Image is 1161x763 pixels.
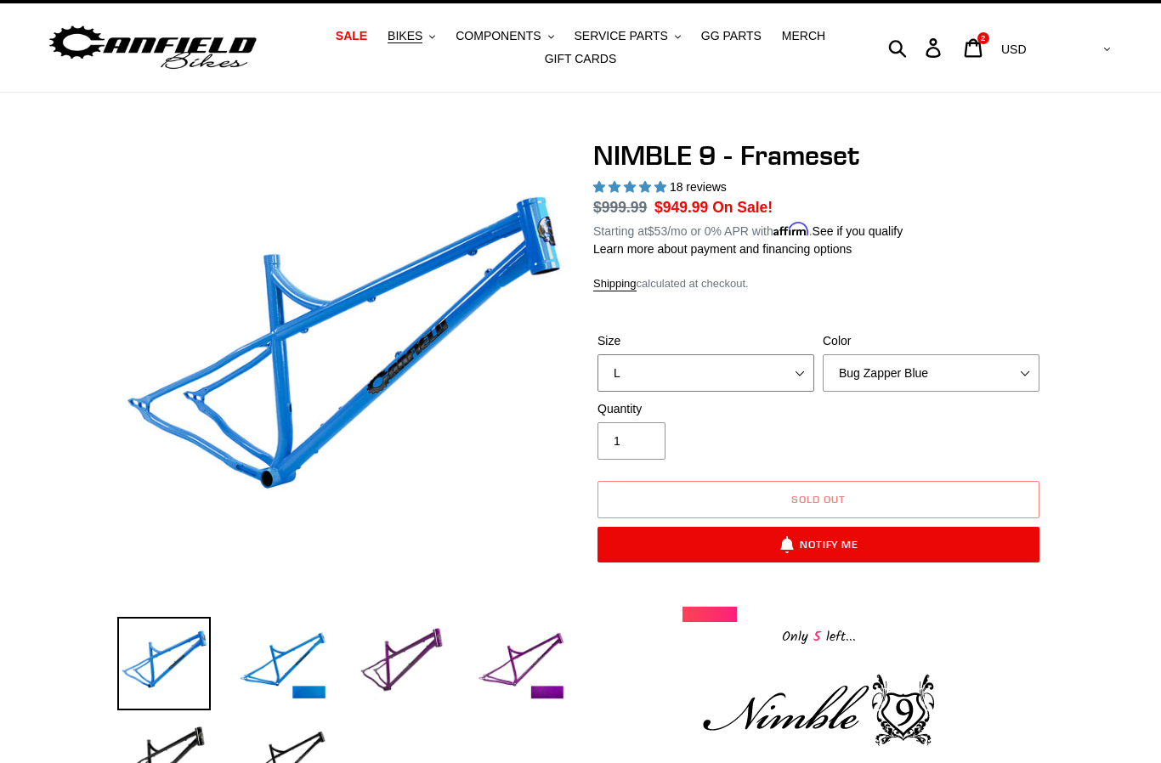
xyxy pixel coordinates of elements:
span: Affirm [773,222,809,236]
img: Load image into Gallery viewer, NIMBLE 9 - Frameset [474,617,568,710]
span: Sold out [791,493,846,506]
button: Sold out [597,481,1039,518]
a: Learn more about payment and financing options [593,242,852,256]
span: SERVICE PARTS [574,29,667,43]
button: BIKES [379,25,444,48]
button: Notify Me [597,527,1039,562]
p: Starting at /mo or 0% APR with . [593,218,903,240]
button: SERVICE PARTS [565,25,688,48]
a: See if you qualify - Learn more about Affirm Financing (opens in modal) [813,224,903,238]
span: 4.89 stars [593,180,670,194]
span: On Sale! [712,196,773,218]
button: COMPONENTS [447,25,562,48]
span: 2 [981,34,985,42]
img: Canfield Bikes [47,21,259,75]
img: Load image into Gallery viewer, NIMBLE 9 - Frameset [236,617,330,710]
span: GIFT CARDS [545,52,617,66]
a: Shipping [593,277,637,291]
div: Only left... [682,622,954,648]
span: 18 reviews [670,180,727,194]
span: COMPONENTS [456,29,541,43]
img: Load image into Gallery viewer, NIMBLE 9 - Frameset [117,617,211,710]
img: Load image into Gallery viewer, NIMBLE 9 - Frameset [355,617,449,710]
span: 5 [808,626,826,647]
a: GG PARTS [693,25,770,48]
h1: NIMBLE 9 - Frameset [593,139,1044,172]
label: Color [823,332,1039,350]
span: GG PARTS [701,29,762,43]
a: GIFT CARDS [536,48,626,71]
span: MERCH [782,29,825,43]
a: 2 [954,30,994,66]
a: SALE [327,25,376,48]
label: Quantity [597,400,814,418]
span: SALE [336,29,367,43]
s: $999.99 [593,199,647,216]
div: calculated at checkout. [593,275,1044,292]
span: $53 [648,224,667,238]
span: $949.99 [654,199,708,216]
span: BIKES [388,29,422,43]
label: Size [597,332,814,350]
a: MERCH [773,25,834,48]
